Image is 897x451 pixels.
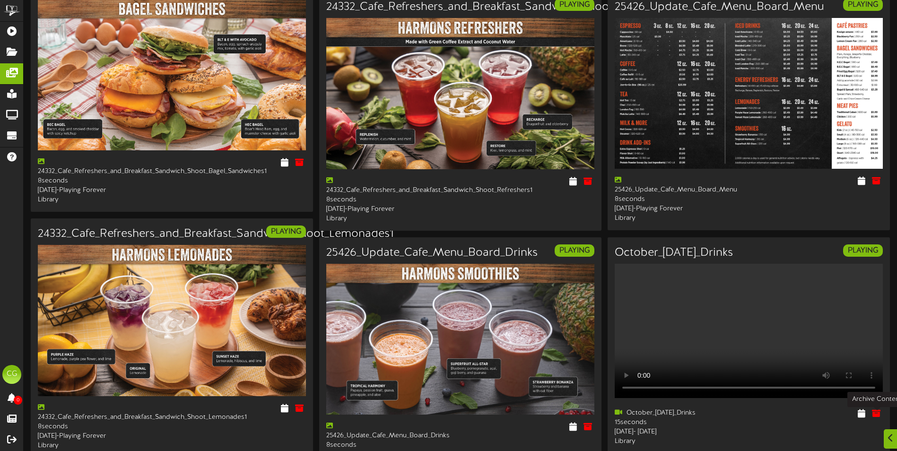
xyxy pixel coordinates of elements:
div: [DATE] - [DATE] [615,427,742,437]
div: 24332_Cafe_Refreshers_and_Breakfast_Sandwich_Shoot_Lemonades1 [38,403,165,422]
strong: PLAYING [559,246,590,255]
div: Library [615,214,742,223]
div: 8 seconds [326,195,453,205]
h3: 25426_Update_Cafe_Menu_Board_Menu [615,1,824,13]
strong: PLAYING [559,0,590,9]
img: e9b1fa46-ecbf-40d6-ae89-0a5473b7f5c9.jpg [615,18,883,169]
strong: PLAYING [848,0,878,9]
img: be2a5499-de61-456c-9971-dc816f161140.jpg [326,264,594,415]
div: 24332_Cafe_Refreshers_and_Breakfast_Sandwich_Shoot_Refreshers1 [326,176,453,195]
div: 8 seconds [38,176,165,186]
strong: PLAYING [271,227,301,236]
div: 25426_Update_Cafe_Menu_Board_Menu [615,176,742,195]
div: 15 seconds [615,418,742,427]
div: Library [38,441,165,451]
div: 25426_Update_Cafe_Menu_Board_Drinks [326,422,453,441]
div: [DATE] - Playing Forever [615,204,742,214]
div: 24332_Cafe_Refreshers_and_Breakfast_Sandwich_Shoot_Bagel_Sandwiches1 [38,157,165,176]
div: 8 seconds [326,441,453,450]
div: 8 seconds [615,195,742,204]
div: Library [326,214,453,224]
h3: 25426_Update_Cafe_Menu_Board_Drinks [326,247,538,259]
div: Library [615,437,742,446]
strong: PLAYING [848,246,878,255]
h3: 24332_Cafe_Refreshers_and_Breakfast_Sandwich_Shoot_Lemonades1 [38,228,394,240]
div: CG [2,365,21,384]
div: October_[DATE]_Drinks [615,408,742,418]
div: [DATE] - Playing Forever [38,432,165,441]
img: 7491a66c-a984-417e-816f-c33bc1f95d0c.jpg [38,245,306,396]
div: [DATE] - Playing Forever [326,205,453,214]
video: Your browser does not support HTML5 video. [615,264,883,398]
div: Library [38,195,165,205]
span: 0 [14,396,22,405]
h3: October_[DATE]_Drinks [615,247,733,259]
h3: 24332_Cafe_Refreshers_and_Breakfast_Sandwich_Shoot_Refreshers1 [326,1,677,13]
div: 8 seconds [38,422,165,432]
img: 2b8fb7fb-fb15-4a3c-9300-a887d1559fbd.jpg [326,18,594,169]
div: [DATE] - Playing Forever [38,186,165,195]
